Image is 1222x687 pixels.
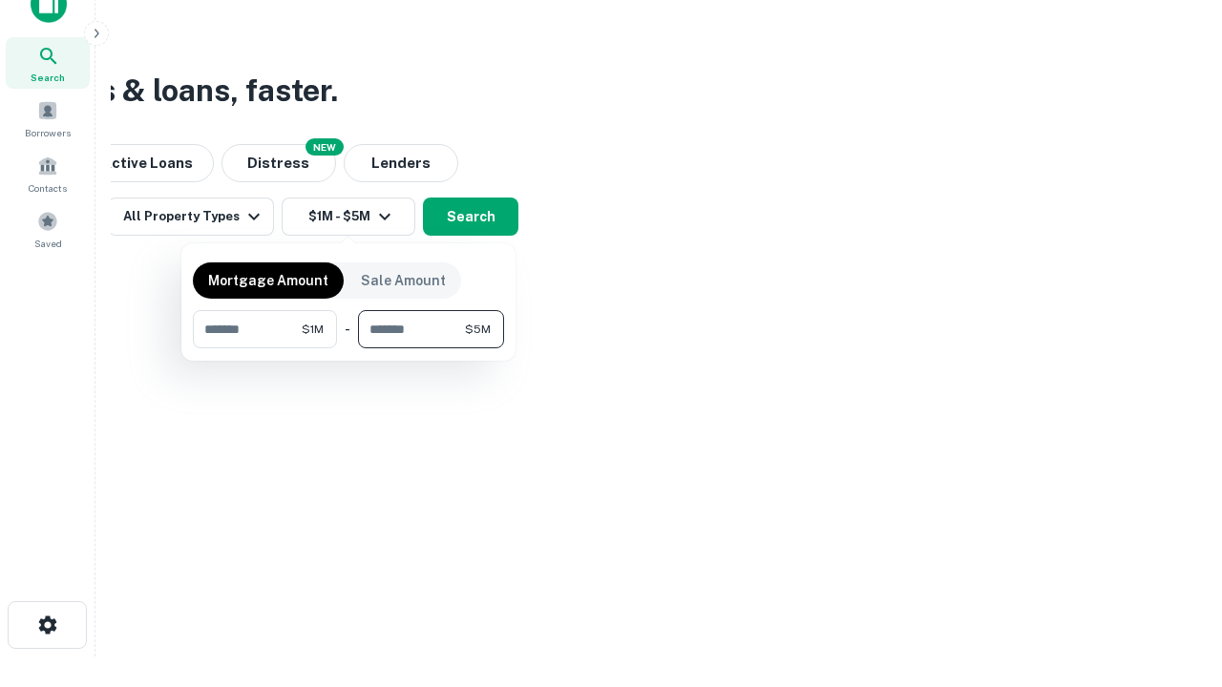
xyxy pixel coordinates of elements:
[345,310,350,348] div: -
[302,321,324,338] span: $1M
[208,270,328,291] p: Mortgage Amount
[465,321,491,338] span: $5M
[1127,534,1222,626] iframe: Chat Widget
[361,270,446,291] p: Sale Amount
